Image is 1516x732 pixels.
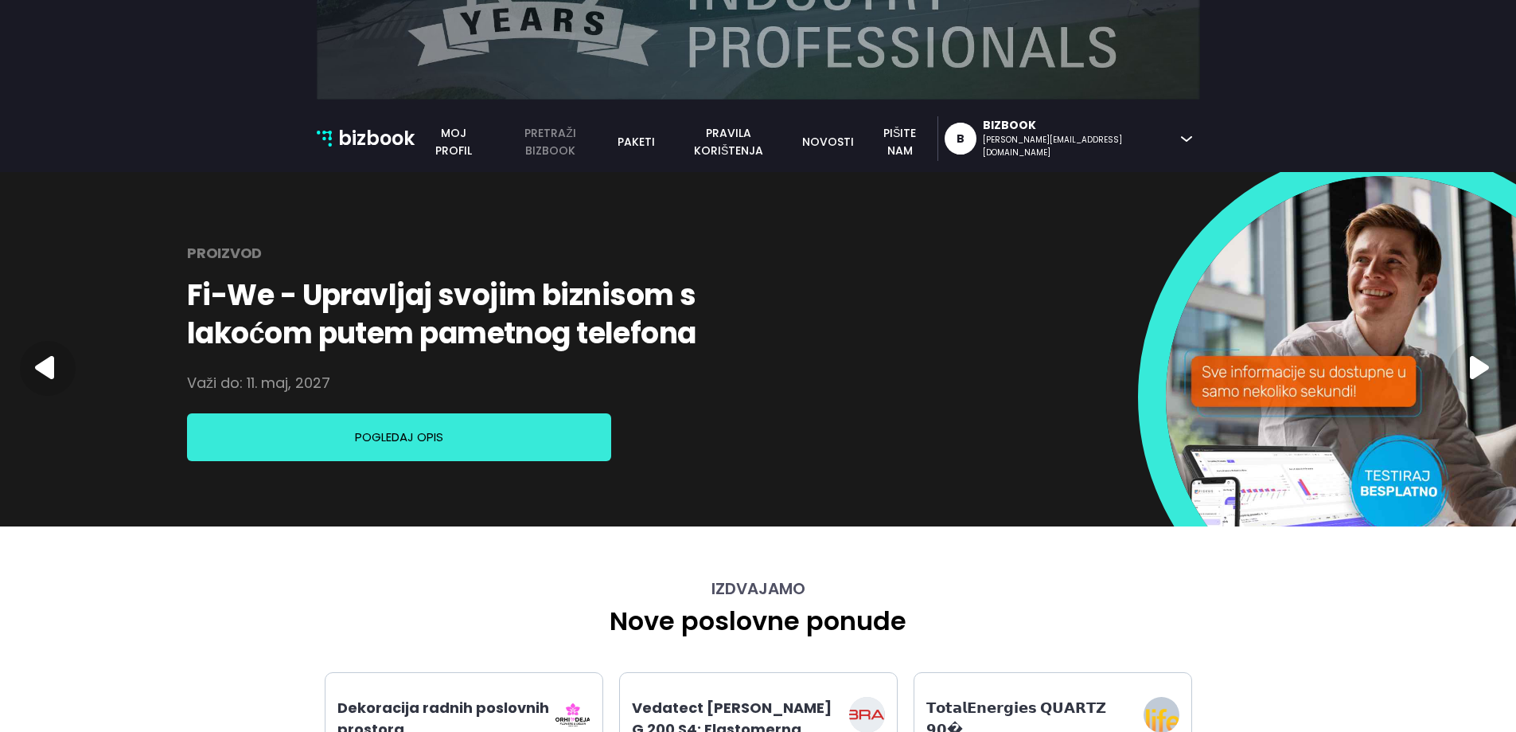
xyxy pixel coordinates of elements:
[338,123,415,154] p: bizbook
[317,579,1200,598] h3: Izdvajamo
[317,123,415,154] a: bizbook
[317,606,1200,636] h1: Nove poslovne ponude
[415,124,493,159] a: Moj profil
[664,124,793,159] a: pravila korištenja
[983,117,1173,134] div: Bizbook
[187,237,262,269] h2: Proizvod
[983,134,1173,159] div: [PERSON_NAME][EMAIL_ADDRESS][DOMAIN_NAME]
[187,367,330,399] p: Važi do: 11. maj, 2027
[187,413,611,461] button: Pogledaj opis
[957,123,965,155] div: B
[493,124,608,159] a: pretraži bizbook
[608,133,664,151] a: paketi
[187,276,793,353] h1: Fi-We - Upravljaj svojim biznisom s lakoćom putem pametnog telefona
[317,131,333,147] img: bizbook
[863,124,937,159] a: pišite nam
[793,133,863,151] a: novosti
